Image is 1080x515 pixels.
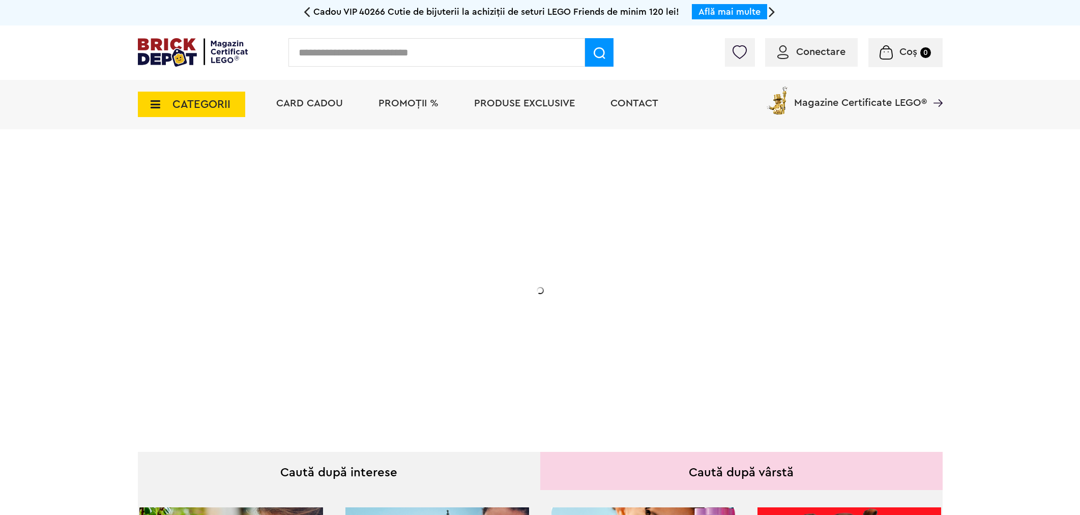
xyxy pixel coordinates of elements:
h1: Cadou VIP 40772 [210,231,414,267]
a: Contact [610,98,658,108]
a: PROMOȚII % [378,98,439,108]
div: Află detalii [210,343,414,356]
span: Cadou VIP 40266 Cutie de bijuterii la achiziții de seturi LEGO Friends de minim 120 lei! [313,7,679,16]
span: Magazine Certificate LEGO® [794,84,927,108]
h2: Seria de sărbători: Fantomă luminoasă. Promoția este valabilă în perioada [DATE] - [DATE]. [210,277,414,320]
div: Caută după vârstă [540,452,943,490]
span: Conectare [796,47,845,57]
div: Caută după interese [138,452,540,490]
a: Conectare [777,47,845,57]
a: Află mai multe [698,7,761,16]
small: 0 [920,47,931,58]
a: Magazine Certificate LEGO® [927,84,943,95]
span: CATEGORII [172,99,230,110]
a: Produse exclusive [474,98,575,108]
a: Card Cadou [276,98,343,108]
span: Coș [899,47,917,57]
